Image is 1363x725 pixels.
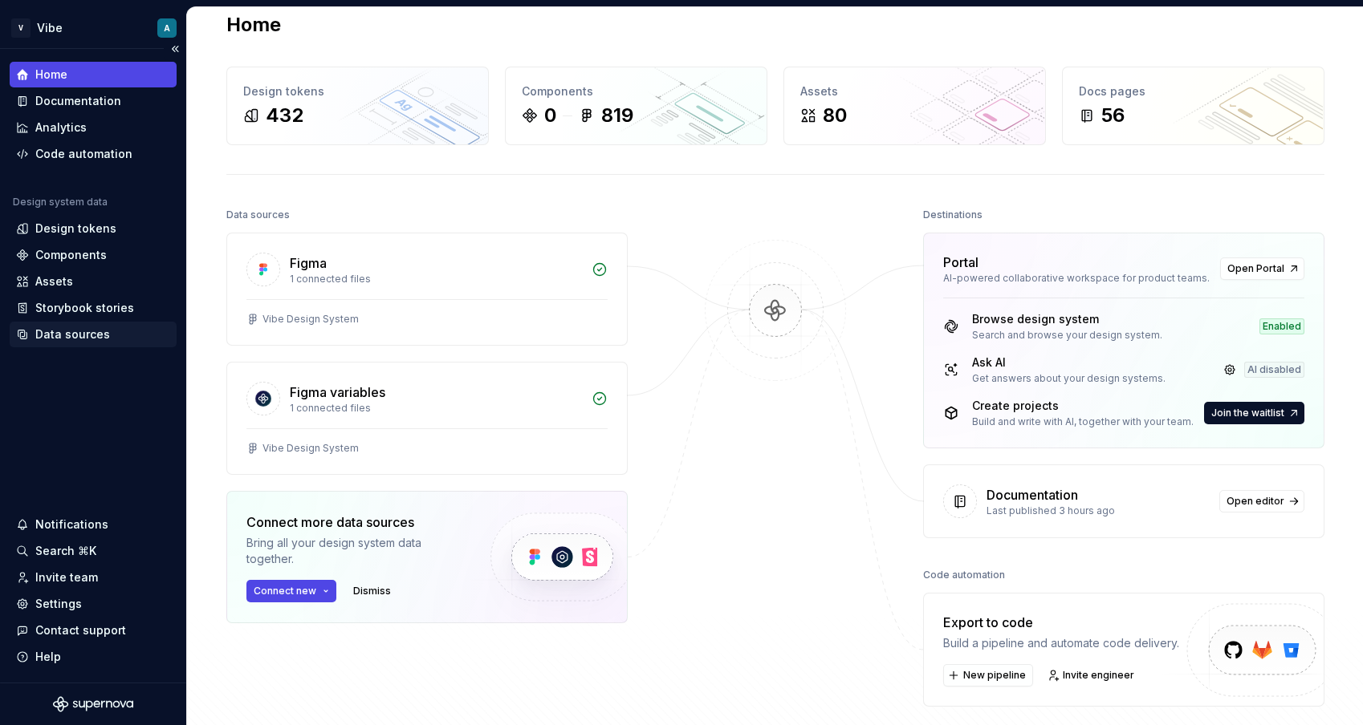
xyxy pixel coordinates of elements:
[987,485,1078,504] div: Documentation
[10,591,177,617] a: Settings
[164,38,186,60] button: Collapse sidebar
[246,512,463,532] div: Connect more data sources
[943,635,1179,651] div: Build a pipeline and automate code delivery.
[923,204,983,226] div: Destinations
[10,295,177,321] a: Storybook stories
[35,146,132,162] div: Code automation
[972,311,1162,327] div: Browse design system
[505,67,767,145] a: Components0819
[823,103,847,128] div: 80
[226,204,290,226] div: Data sources
[35,247,107,263] div: Components
[164,22,170,34] div: A
[35,326,110,342] div: Data sources
[1259,318,1304,334] div: Enabled
[10,141,177,167] a: Code automation
[226,233,628,346] a: Figma1 connected filesVibe Design System
[35,300,134,316] div: Storybook stories
[783,67,1046,145] a: Assets80
[972,354,1166,371] div: Ask AI
[10,115,177,140] a: Analytics
[290,402,582,415] div: 1 connected files
[1101,103,1125,128] div: 56
[544,103,556,128] div: 0
[35,119,87,136] div: Analytics
[923,564,1005,586] div: Code automation
[10,88,177,114] a: Documentation
[35,273,73,290] div: Assets
[1204,402,1304,424] button: Join the waitlist
[10,618,177,643] button: Contact support
[10,565,177,590] a: Invite team
[266,103,303,128] div: 432
[353,585,391,597] span: Dismiss
[35,516,108,533] div: Notifications
[1244,362,1304,378] div: AI disabled
[972,329,1162,342] div: Search and browse your design system.
[226,67,489,145] a: Design tokens432
[972,372,1166,385] div: Get answers about your design systems.
[35,569,98,585] div: Invite team
[262,442,359,455] div: Vibe Design System
[226,362,628,475] a: Figma variables1 connected filesVibe Design System
[10,538,177,564] button: Search ⌘K
[290,273,582,286] div: 1 connected files
[246,535,463,567] div: Bring all your design system data together.
[35,67,67,83] div: Home
[800,83,1029,99] div: Assets
[10,216,177,241] a: Design tokens
[346,580,398,602] button: Dismiss
[35,596,82,612] div: Settings
[1043,664,1141,687] a: Invite engineer
[10,242,177,268] a: Components
[1062,67,1324,145] a: Docs pages56
[943,272,1210,285] div: AI-powered collaborative workspace for product teams.
[226,12,281,38] h2: Home
[35,649,61,665] div: Help
[53,696,133,712] svg: Supernova Logo
[3,10,183,45] button: VVibeA
[10,62,177,87] a: Home
[972,415,1194,428] div: Build and write with AI, together with your team.
[290,253,327,273] div: Figma
[522,83,751,99] div: Components
[601,103,633,128] div: 819
[35,543,96,559] div: Search ⌘K
[963,669,1026,682] span: New pipeline
[1220,257,1304,280] a: Open Portal
[972,398,1194,414] div: Create projects
[35,93,121,109] div: Documentation
[1063,669,1134,682] span: Invite engineer
[10,644,177,670] button: Help
[1227,495,1284,508] span: Open editor
[246,580,336,602] button: Connect new
[1211,407,1284,419] span: Join the waitlist
[10,322,177,347] a: Data sources
[10,269,177,294] a: Assets
[1219,490,1304,512] a: Open editor
[943,613,1179,632] div: Export to code
[35,221,116,237] div: Design tokens
[11,18,31,38] div: V
[37,20,63,36] div: Vibe
[13,196,108,209] div: Design system data
[943,253,979,272] div: Portal
[243,83,472,99] div: Design tokens
[35,622,126,638] div: Contact support
[1227,262,1284,275] span: Open Portal
[10,512,177,537] button: Notifications
[290,383,385,402] div: Figma variables
[254,585,316,597] span: Connect new
[262,313,359,326] div: Vibe Design System
[1079,83,1308,99] div: Docs pages
[987,504,1210,517] div: Last published 3 hours ago
[943,664,1033,687] button: New pipeline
